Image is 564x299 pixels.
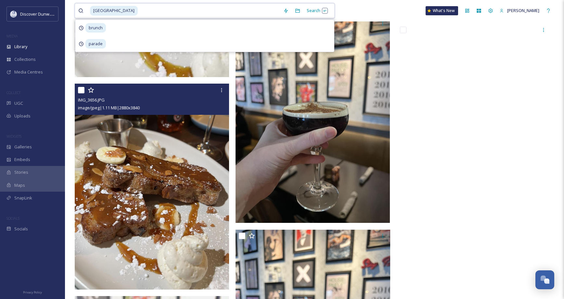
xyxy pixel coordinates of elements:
video: IMG_3652.MOV [397,23,551,298]
span: Galleries [14,144,32,150]
button: Open Chat [535,270,554,289]
span: parade [85,39,106,48]
span: COLLECT [6,90,20,95]
span: Socials [14,226,28,232]
span: [PERSON_NAME] [507,7,539,13]
span: Collections [14,56,36,62]
span: UGC [14,100,23,106]
a: [PERSON_NAME] [496,4,543,17]
span: IMG_3656.JPG [78,97,105,103]
span: brunch [85,23,106,33]
span: Uploads [14,113,31,119]
img: IMG_3654.JPG [236,17,390,223]
span: Embeds [14,156,30,163]
a: Privacy Policy [23,288,42,296]
span: Library [14,44,27,50]
span: SOCIALS [6,216,19,221]
span: Privacy Policy [23,290,42,294]
span: [GEOGRAPHIC_DATA] [90,6,138,15]
img: 696246f7-25b9-4a35-beec-0db6f57a4831.png [10,11,17,17]
span: Discover Dunwoody [20,11,59,17]
a: What's New [426,6,458,15]
span: SnapLink [14,195,32,201]
img: IMG_3656.JPG [75,84,229,290]
span: Stories [14,169,28,175]
div: Search [303,4,331,17]
span: MEDIA [6,34,18,38]
span: WIDGETS [6,134,21,139]
span: Maps [14,182,25,188]
span: image/jpeg | 1.11 MB | 2880 x 3840 [78,105,140,111]
span: Media Centres [14,69,43,75]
